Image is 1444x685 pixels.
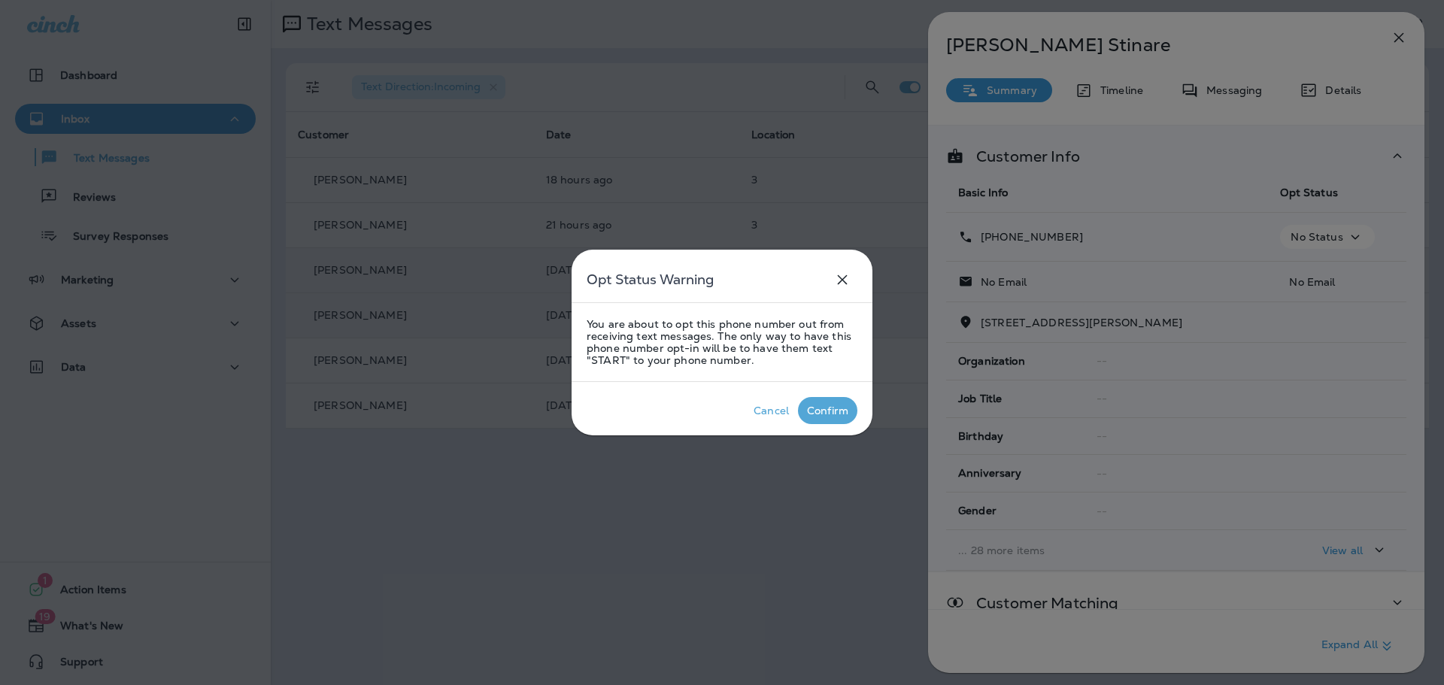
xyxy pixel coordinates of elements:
button: Cancel [745,397,798,424]
button: Confirm [798,397,857,424]
h5: Opt Status Warning [587,268,714,292]
div: Cancel [754,405,789,417]
button: close [827,265,857,295]
div: Confirm [807,405,848,417]
p: You are about to opt this phone number out from receiving text messages. The only way to have thi... [587,318,857,366]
